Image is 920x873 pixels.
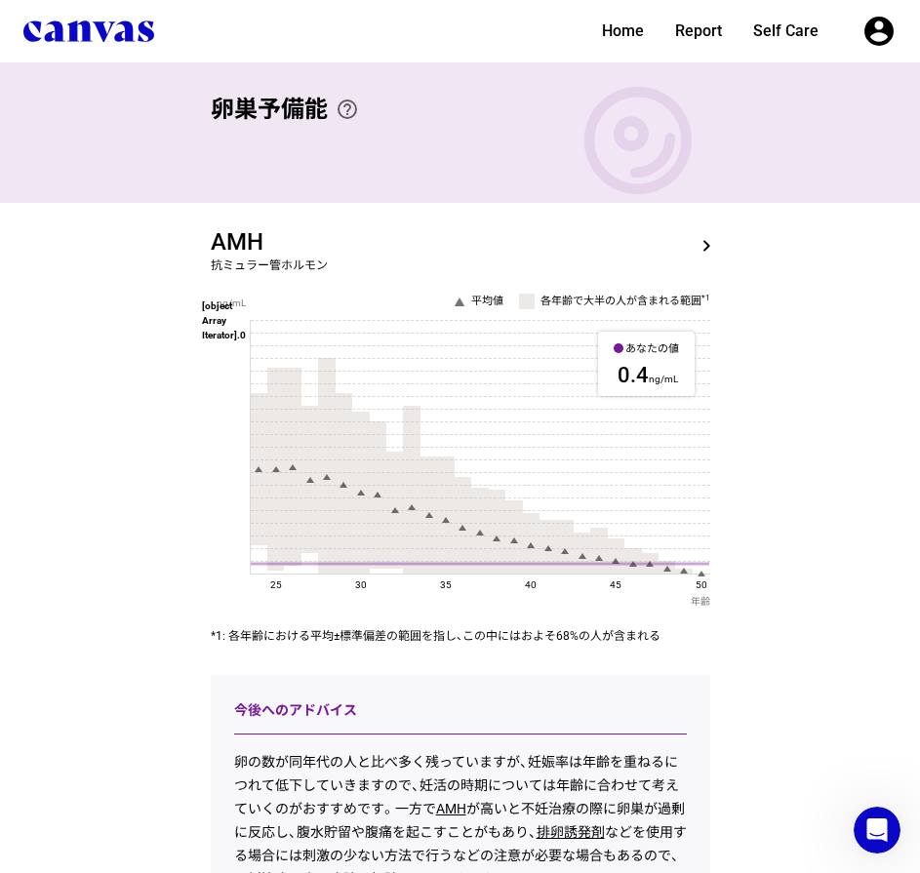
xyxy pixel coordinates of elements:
[211,94,328,125] span: 卵巣予備能
[436,801,466,816] span: AMH
[861,14,897,49] button: User menu
[202,298,246,342] span: [object Array Iterator].0
[234,698,687,734] div: 今後へのアドバイス
[336,98,359,121] i: help_outline
[679,234,734,273] a: navigate_next
[234,754,679,816] span: 卵の数が同年代の人と比べ多く残っていますが、妊娠率は年齢を重ねるにつれて低下していきますので、妊活の時期については年齢に合わせて考えていくのがおすすめです。一方で
[861,14,897,49] i: account_circle
[537,824,605,840] span: 排卵誘発剤
[211,628,710,644] div: *1: 各年齢における平均±標準偏差の範囲を指し、この中にはおよそ68%の人が含まれる
[854,807,900,853] iframe: Intercom live chat
[667,20,730,43] a: Report
[745,20,826,43] a: Self Care
[594,20,652,43] a: Home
